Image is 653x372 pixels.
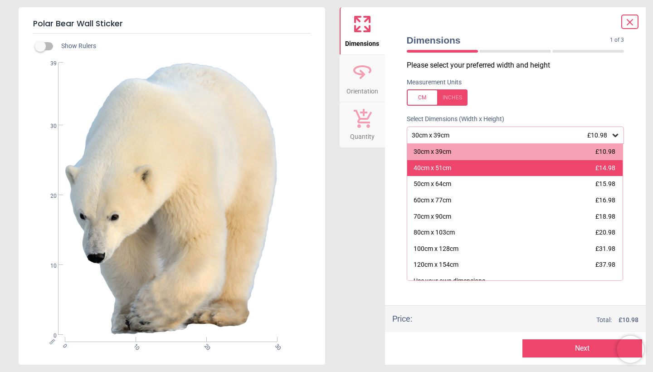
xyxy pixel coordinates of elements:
[340,102,385,147] button: Quantity
[273,343,279,348] span: 30
[595,245,615,252] span: £31.98
[414,196,451,205] div: 60cm x 77cm
[39,192,57,200] span: 20
[350,128,375,142] span: Quantity
[345,35,379,49] span: Dimensions
[414,228,455,237] div: 80cm x 103cm
[610,36,624,44] span: 1 of 3
[39,122,57,130] span: 30
[426,316,639,325] div: Total:
[595,180,615,187] span: £15.98
[595,148,615,155] span: £10.98
[414,180,451,189] div: 50cm x 64cm
[414,260,458,269] div: 120cm x 154cm
[202,343,208,348] span: 20
[414,212,451,221] div: 70cm x 90cm
[595,261,615,268] span: £37.98
[340,55,385,102] button: Orientation
[595,196,615,204] span: £16.98
[61,343,67,348] span: 0
[407,34,610,47] span: Dimensions
[39,262,57,270] span: 10
[392,313,412,324] div: Price :
[407,60,632,70] p: Please select your preferred width and height
[522,339,642,357] button: Next
[595,164,615,171] span: £14.98
[414,147,451,157] div: 30cm x 39cm
[411,132,611,139] div: 30cm x 39cm
[414,164,451,173] div: 40cm x 51cm
[407,78,462,87] label: Measurement Units
[346,83,378,96] span: Orientation
[33,15,311,34] h5: Polar Bear Wall Sticker
[39,332,57,340] span: 0
[587,132,607,139] span: £10.98
[414,277,485,286] div: Use your own dimensions
[622,316,638,323] span: 10.98
[132,343,137,348] span: 10
[595,213,615,220] span: £18.98
[617,336,644,363] iframe: Brevo live chat
[48,338,56,346] span: cm
[39,60,57,68] span: 39
[400,115,504,124] label: Select Dimensions (Width x Height)
[340,7,385,54] button: Dimensions
[619,316,638,325] span: £
[414,245,458,254] div: 100cm x 128cm
[40,41,325,52] div: Show Rulers
[595,229,615,236] span: £20.98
